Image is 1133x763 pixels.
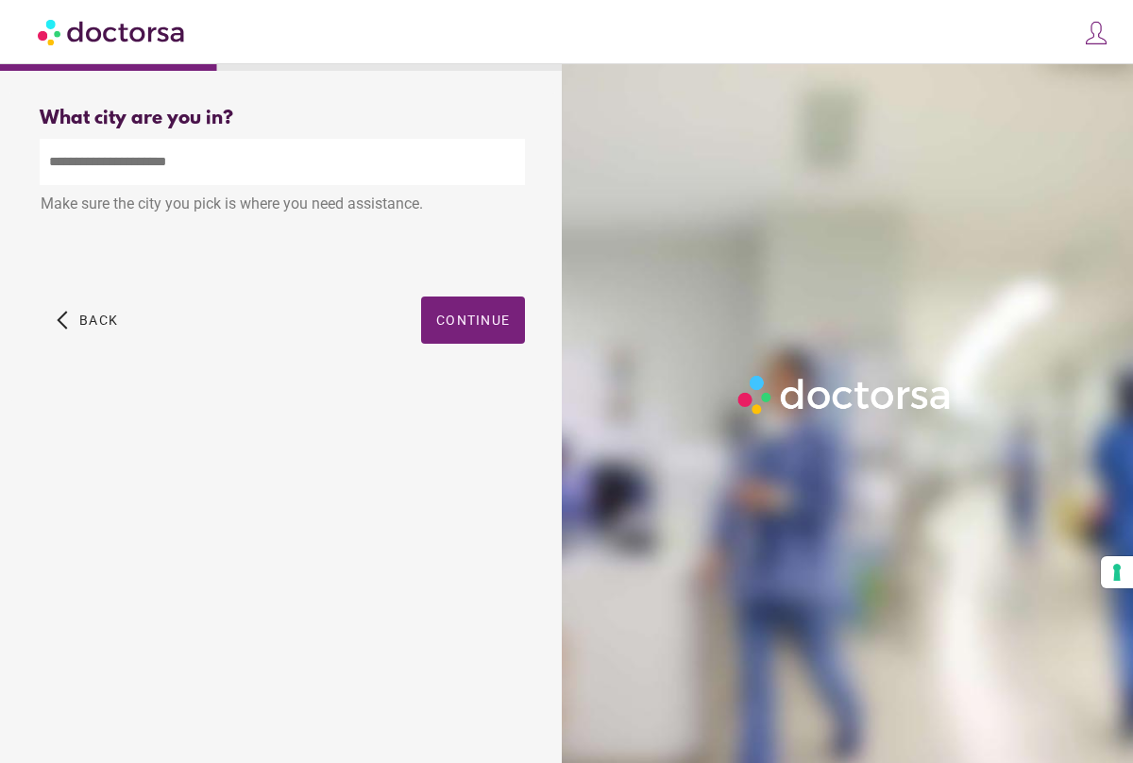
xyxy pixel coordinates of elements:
[436,313,510,328] span: Continue
[40,108,525,129] div: What city are you in?
[38,10,187,53] img: Doctorsa.com
[40,185,525,227] div: Make sure the city you pick is where you need assistance.
[1101,556,1133,588] button: Your consent preferences for tracking technologies
[1083,20,1109,46] img: icons8-customer-100.png
[49,297,126,344] button: arrow_back_ios Back
[421,297,525,344] button: Continue
[732,369,958,419] img: Logo-Doctorsa-trans-White-partial-flat.png
[79,313,118,328] span: Back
